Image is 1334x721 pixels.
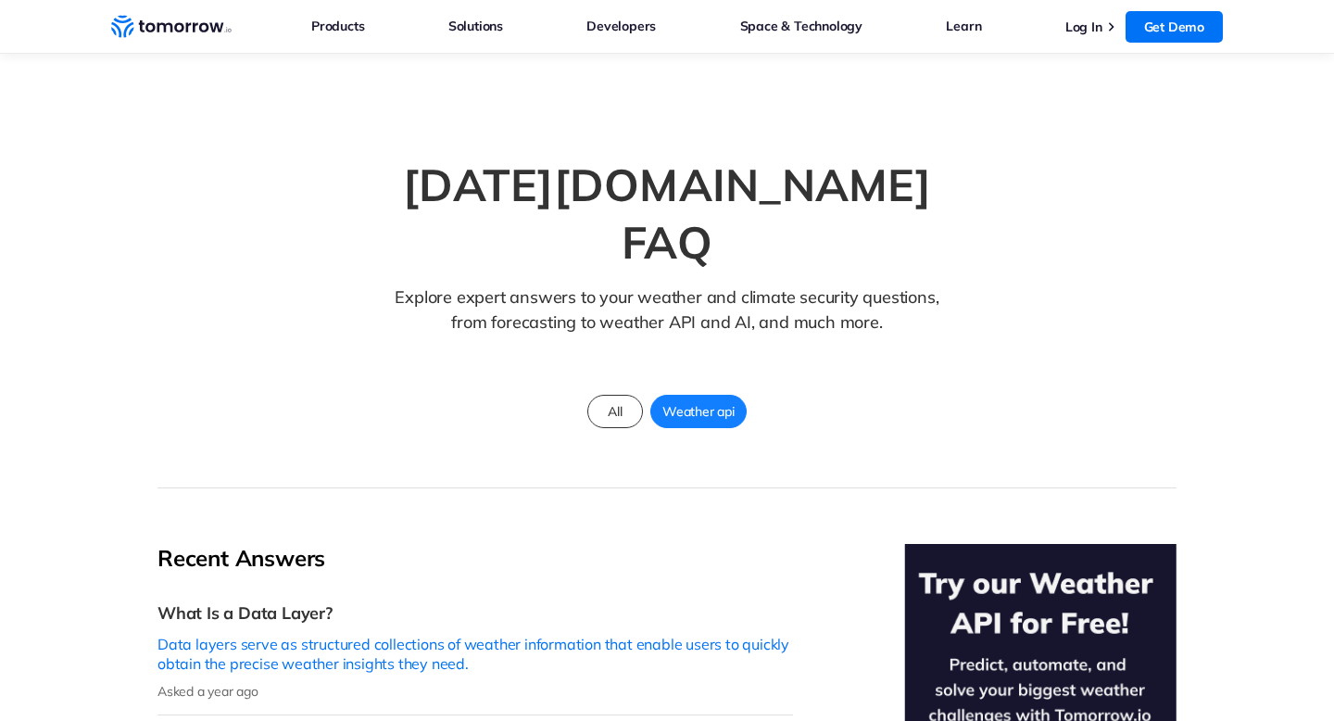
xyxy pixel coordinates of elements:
[1126,11,1223,43] a: Get Demo
[587,395,643,428] a: All
[157,635,793,674] p: Data layers serve as structured collections of weather information that enable users to quickly o...
[387,285,948,363] p: Explore expert answers to your weather and climate security questions, from forecasting to weathe...
[740,14,862,38] a: Space & Technology
[157,683,793,700] p: Asked a year ago
[157,544,793,573] h2: Recent Answers
[597,399,633,424] span: All
[448,14,503,38] a: Solutions
[1065,19,1102,35] a: Log In
[650,395,747,428] a: Weather api
[111,13,232,41] a: Home link
[157,588,793,715] a: What Is a Data Layer?Data layers serve as structured collections of weather information that enab...
[651,399,746,424] span: Weather api
[586,14,656,38] a: Developers
[946,14,981,38] a: Learn
[157,602,793,624] h3: What Is a Data Layer?
[352,156,982,272] h1: [DATE][DOMAIN_NAME] FAQ
[311,14,364,38] a: Products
